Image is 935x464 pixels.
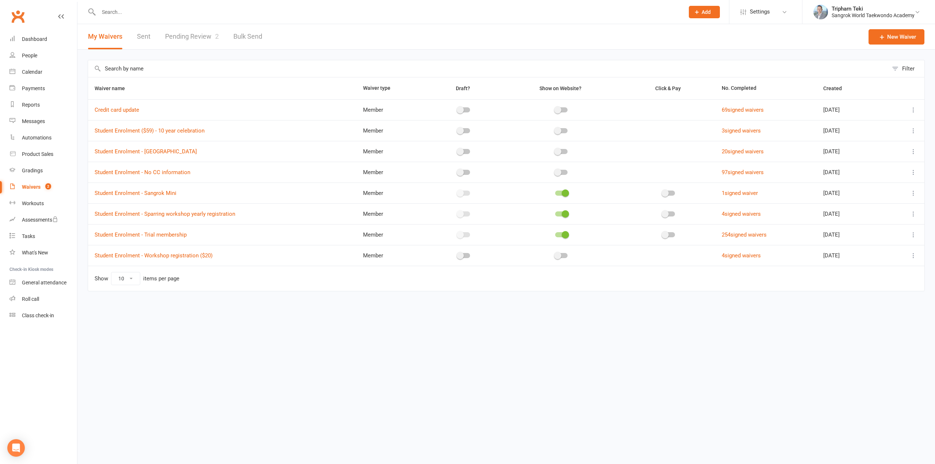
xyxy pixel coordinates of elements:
a: Credit card update [95,107,139,113]
span: Add [702,9,711,15]
td: [DATE] [817,224,886,245]
button: Draft? [449,84,478,93]
a: Dashboard [9,31,77,47]
div: What's New [22,250,48,256]
div: Roll call [22,296,39,302]
td: Member [356,183,427,203]
div: Assessments [22,217,58,223]
div: Product Sales [22,151,53,157]
a: Student Enrolment ($59) - 10 year celebration [95,127,205,134]
button: Show on Website? [533,84,589,93]
span: 2 [215,32,219,40]
div: Reports [22,102,40,108]
div: General attendance [22,280,66,285]
span: Click & Pay [655,85,681,91]
div: items per page [143,276,179,282]
button: My Waivers [88,24,122,49]
a: 20signed waivers [722,148,764,155]
div: Workouts [22,200,44,206]
span: Show on Website? [539,85,581,91]
td: Member [356,224,427,245]
a: Tasks [9,228,77,245]
a: 4signed waivers [722,252,761,259]
td: Member [356,162,427,183]
div: Payments [22,85,45,91]
div: Filter [902,64,915,73]
a: General attendance kiosk mode [9,275,77,291]
a: Student Enrolment - Workshop registration ($20) [95,252,213,259]
a: 69signed waivers [722,107,764,113]
div: Open Intercom Messenger [7,439,25,457]
a: Product Sales [9,146,77,162]
div: Class check-in [22,312,54,318]
a: Reports [9,97,77,113]
a: Student Enrolment - Sangrok Mini [95,190,176,196]
a: What's New [9,245,77,261]
a: Assessments [9,212,77,228]
a: Student Enrolment - Trial membership [95,231,187,238]
td: [DATE] [817,162,886,183]
a: Student Enrolment - Sparring workshop yearly registration [95,211,235,217]
td: [DATE] [817,245,886,266]
a: Calendar [9,64,77,80]
a: Clubworx [9,7,27,26]
a: Payments [9,80,77,97]
span: Waiver name [95,85,133,91]
a: Roll call [9,291,77,307]
td: Member [356,245,427,266]
button: Created [823,84,850,93]
div: Dashboard [22,36,47,42]
a: Student Enrolment - [GEOGRAPHIC_DATA] [95,148,197,155]
div: Sangrok World Taekwondo Academy [832,12,915,19]
a: Gradings [9,162,77,179]
div: People [22,53,37,58]
th: No. Completed [715,77,817,99]
input: Search by name [88,60,888,77]
a: Pending Review2 [165,24,219,49]
td: Member [356,120,427,141]
td: [DATE] [817,183,886,203]
span: 2 [45,183,51,189]
div: Messages [22,118,45,124]
span: Draft? [456,85,470,91]
button: Waiver name [95,84,133,93]
a: Sent [137,24,150,49]
th: Waiver type [356,77,427,99]
a: 254signed waivers [722,231,767,238]
a: 4signed waivers [722,211,761,217]
a: Student Enrolment - No CC information [95,169,190,176]
a: Messages [9,113,77,130]
div: Tripharn Teki [832,5,915,12]
td: Member [356,141,427,162]
td: Member [356,99,427,120]
div: Gradings [22,168,43,173]
a: Waivers 2 [9,179,77,195]
a: 97signed waivers [722,169,764,176]
div: Automations [22,135,51,141]
a: People [9,47,77,64]
a: Workouts [9,195,77,212]
a: New Waiver [869,29,924,45]
span: Settings [750,4,770,20]
button: Click & Pay [649,84,689,93]
td: Member [356,203,427,224]
td: [DATE] [817,120,886,141]
a: Class kiosk mode [9,307,77,324]
a: 3signed waivers [722,127,761,134]
span: Created [823,85,850,91]
a: Automations [9,130,77,146]
button: Filter [888,60,924,77]
div: Calendar [22,69,42,75]
td: [DATE] [817,203,886,224]
img: thumb_image1700082152.png [813,5,828,19]
td: [DATE] [817,141,886,162]
div: Show [95,272,179,285]
a: Bulk Send [233,24,262,49]
a: 1signed waiver [722,190,758,196]
div: Tasks [22,233,35,239]
input: Search... [96,7,679,17]
button: Add [689,6,720,18]
div: Waivers [22,184,41,190]
td: [DATE] [817,99,886,120]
